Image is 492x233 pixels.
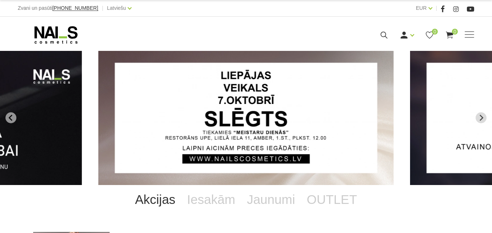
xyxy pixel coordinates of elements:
[476,112,487,123] button: Next slide
[425,31,434,40] a: 0
[181,185,241,214] a: Iesakām
[5,112,16,123] button: Go to last slide
[52,5,98,11] a: [PHONE_NUMBER]
[102,4,103,13] span: |
[129,185,181,214] a: Akcijas
[445,31,454,40] a: 0
[416,4,427,12] a: EUR
[436,4,437,13] span: |
[301,185,363,214] a: OUTLET
[98,51,394,185] li: 1 of 13
[107,4,126,12] a: Latviešu
[241,185,301,214] a: Jaunumi
[452,29,458,35] span: 0
[432,29,438,35] span: 0
[18,4,98,13] div: Zvani un pasūti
